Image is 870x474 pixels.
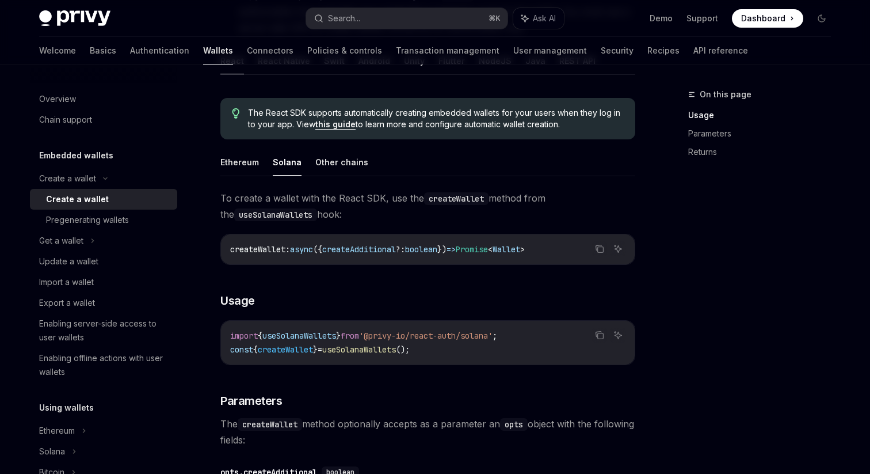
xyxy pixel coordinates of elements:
[39,424,75,438] div: Ethereum
[30,272,177,293] a: Import a wallet
[30,293,177,313] a: Export a wallet
[313,244,322,255] span: ({
[307,37,382,65] a: Policies & controls
[513,8,564,29] button: Ask AI
[700,88,751,101] span: On this page
[230,344,253,355] span: const
[688,106,840,124] a: Usage
[315,149,368,176] button: Other chains
[513,37,587,65] a: User management
[489,14,501,23] span: ⌘ K
[396,244,405,255] span: ?:
[39,172,96,185] div: Create a wallet
[341,331,359,341] span: from
[238,418,302,431] code: createWallet
[39,401,94,415] h5: Using wallets
[258,331,262,341] span: {
[493,331,497,341] span: ;
[90,37,116,65] a: Basics
[741,13,785,24] span: Dashboard
[253,344,258,355] span: {
[405,244,437,255] span: boolean
[220,416,635,448] span: The method optionally accepts as a parameter an object with the following fields:
[39,149,113,162] h5: Embedded wallets
[30,348,177,382] a: Enabling offline actions with user wallets
[650,13,673,24] a: Demo
[232,108,240,119] svg: Tip
[812,9,831,28] button: Toggle dark mode
[247,37,293,65] a: Connectors
[220,149,259,176] button: Ethereum
[500,418,528,431] code: opts
[30,313,177,348] a: Enabling server-side access to user wallets
[39,445,65,458] div: Solana
[424,192,489,205] code: createWallet
[285,244,290,255] span: :
[39,296,95,310] div: Export a wallet
[30,251,177,272] a: Update a wallet
[693,37,748,65] a: API reference
[39,275,94,289] div: Import a wallet
[306,8,507,29] button: Search...⌘K
[30,109,177,130] a: Chain support
[322,244,396,255] span: createAdditional
[230,331,258,341] span: import
[688,124,840,143] a: Parameters
[732,9,803,28] a: Dashboard
[396,344,410,355] span: ();
[488,244,493,255] span: <
[262,331,336,341] span: useSolanaWallets
[686,13,718,24] a: Support
[39,37,76,65] a: Welcome
[46,213,129,227] div: Pregenerating wallets
[322,344,396,355] span: useSolanaWallets
[688,143,840,161] a: Returns
[273,149,302,176] button: Solana
[30,210,177,230] a: Pregenerating wallets
[39,92,76,106] div: Overview
[39,10,110,26] img: dark logo
[39,255,98,268] div: Update a wallet
[203,37,233,65] a: Wallets
[248,107,624,130] span: The React SDK supports automatically creating embedded wallets for your users when they log in to...
[130,37,189,65] a: Authentication
[328,12,360,25] div: Search...
[520,244,525,255] span: >
[647,37,680,65] a: Recipes
[220,393,282,409] span: Parameters
[447,244,456,255] span: =>
[456,244,488,255] span: Promise
[230,244,285,255] span: createWallet
[359,331,493,341] span: '@privy-io/react-auth/solana'
[592,328,607,343] button: Copy the contents from the code block
[318,344,322,355] span: =
[313,344,318,355] span: }
[315,119,356,130] a: this guide
[610,328,625,343] button: Ask AI
[46,192,109,206] div: Create a wallet
[396,37,499,65] a: Transaction management
[601,37,634,65] a: Security
[39,113,92,127] div: Chain support
[39,317,170,344] div: Enabling server-side access to user wallets
[336,331,341,341] span: }
[30,89,177,109] a: Overview
[30,189,177,210] a: Create a wallet
[258,344,313,355] span: createWallet
[220,190,635,222] span: To create a wallet with the React SDK, use the method from the hook:
[437,244,447,255] span: })
[592,241,607,256] button: Copy the contents from the code block
[610,241,625,256] button: Ask AI
[234,208,317,221] code: useSolanaWallets
[493,244,520,255] span: Wallet
[290,244,313,255] span: async
[533,13,556,24] span: Ask AI
[39,234,83,248] div: Get a wallet
[39,351,170,379] div: Enabling offline actions with user wallets
[220,293,255,309] span: Usage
